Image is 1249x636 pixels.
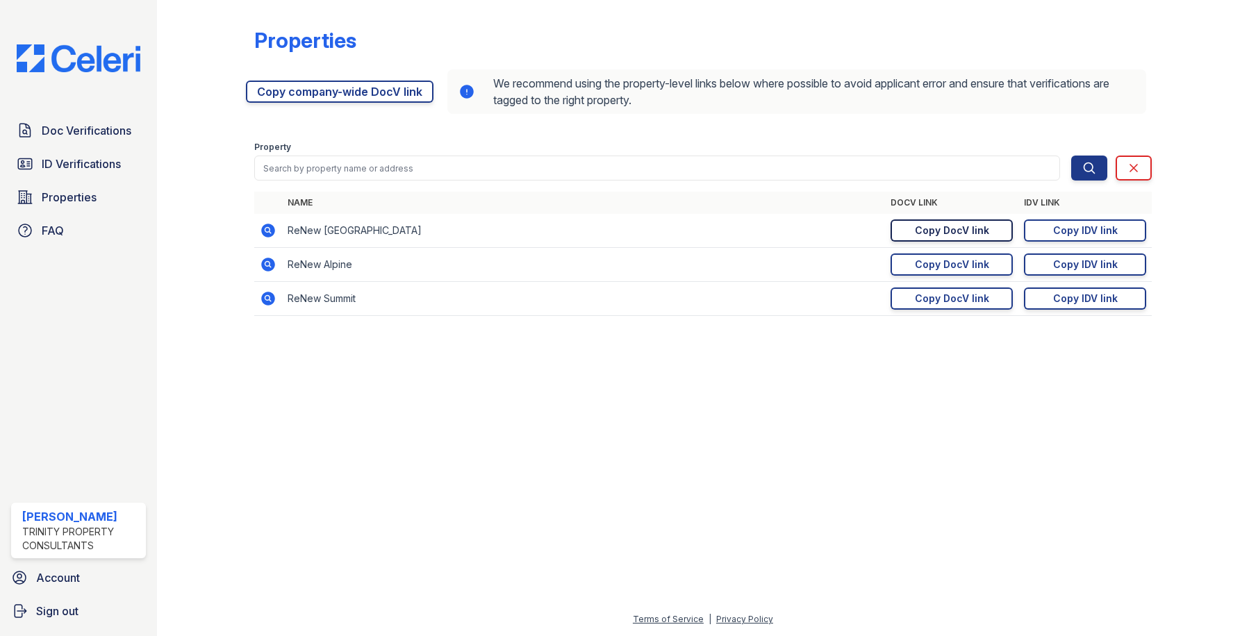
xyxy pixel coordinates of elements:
[1024,287,1146,310] a: Copy IDV link
[254,156,1061,181] input: Search by property name or address
[6,44,151,72] img: CE_Logo_Blue-a8612792a0a2168367f1c8372b55b34899dd931a85d93a1a3d3e32e68fde9ad4.png
[282,282,886,316] td: ReNew Summit
[11,150,146,178] a: ID Verifications
[1053,258,1118,271] div: Copy IDV link
[6,564,151,592] a: Account
[891,287,1013,310] a: Copy DocV link
[915,292,989,306] div: Copy DocV link
[1053,292,1118,306] div: Copy IDV link
[254,28,356,53] div: Properties
[22,508,140,525] div: [PERSON_NAME]
[11,217,146,244] a: FAQ
[633,614,704,624] a: Terms of Service
[11,117,146,144] a: Doc Verifications
[891,219,1013,242] a: Copy DocV link
[22,525,140,553] div: Trinity Property Consultants
[891,253,1013,276] a: Copy DocV link
[1053,224,1118,237] div: Copy IDV link
[915,258,989,271] div: Copy DocV link
[915,224,989,237] div: Copy DocV link
[1024,253,1146,276] a: Copy IDV link
[885,192,1018,214] th: DocV Link
[282,192,886,214] th: Name
[282,248,886,282] td: ReNew Alpine
[11,183,146,211] a: Properties
[716,614,773,624] a: Privacy Policy
[246,81,433,103] a: Copy company-wide DocV link
[6,597,151,625] a: Sign out
[42,122,131,139] span: Doc Verifications
[36,603,78,619] span: Sign out
[36,569,80,586] span: Account
[42,222,64,239] span: FAQ
[254,142,291,153] label: Property
[42,156,121,172] span: ID Verifications
[1018,192,1152,214] th: IDV Link
[42,189,97,206] span: Properties
[1024,219,1146,242] a: Copy IDV link
[709,614,711,624] div: |
[447,69,1147,114] div: We recommend using the property-level links below where possible to avoid applicant error and ens...
[282,214,886,248] td: ReNew [GEOGRAPHIC_DATA]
